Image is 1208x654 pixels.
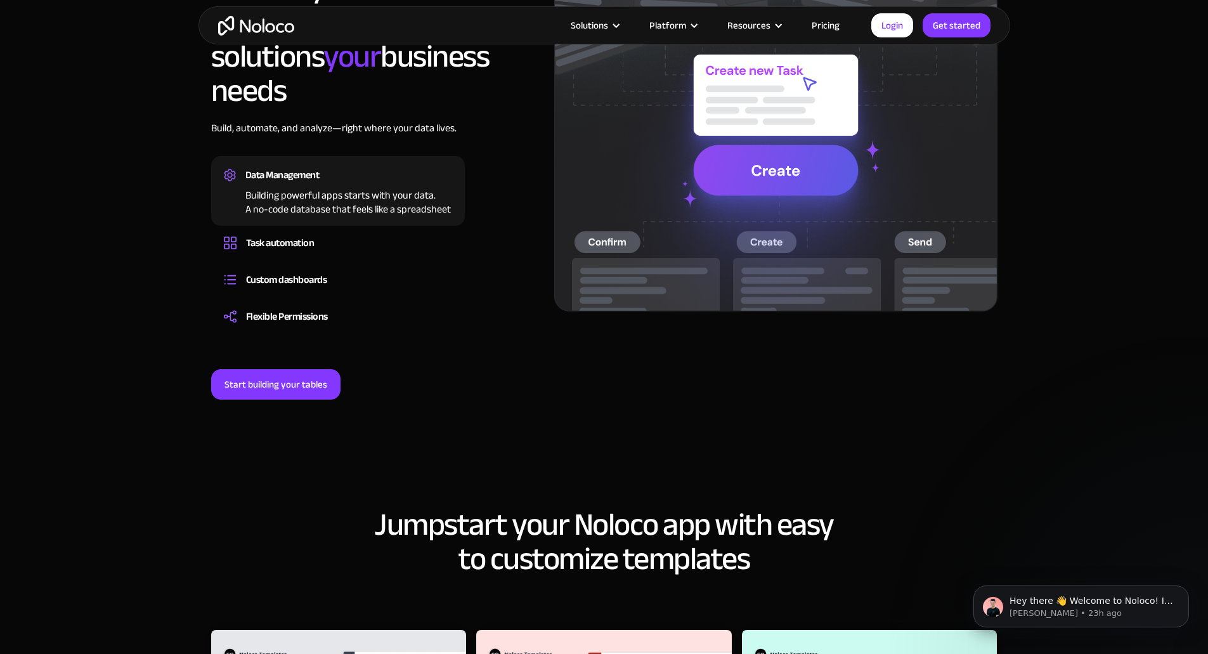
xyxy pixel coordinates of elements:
[649,17,686,34] div: Platform
[245,166,320,185] div: Data Management
[211,507,997,576] h2: Jumpstart your Noloco app with easy to customize templates
[711,17,796,34] div: Resources
[727,17,770,34] div: Resources
[633,17,711,34] div: Platform
[954,559,1208,648] iframe: Intercom notifications message
[218,16,294,36] a: home
[224,185,452,216] div: Building powerful apps starts with your data. A no-code database that feels like a spreadsheet
[796,17,855,34] a: Pricing
[224,252,452,256] div: Set up workflows that run automatically whenever there are changes in your Tables.
[224,289,452,293] div: Build dashboards and reports that update in real time, giving everyone a clear view of key data a...
[211,121,465,155] div: Build, automate, and analyze—right where your data lives.
[211,369,341,400] a: Start building your tables
[246,233,315,252] div: Task automation
[923,13,990,37] a: Get started
[224,326,452,330] div: Set Permissions for different user roles to determine which users get access to your data. No nee...
[555,17,633,34] div: Solutions
[246,270,327,289] div: Custom dashboards
[571,17,608,34] div: Solutions
[871,13,913,37] a: Login
[246,307,328,326] div: Flexible Permissions
[323,27,380,86] span: your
